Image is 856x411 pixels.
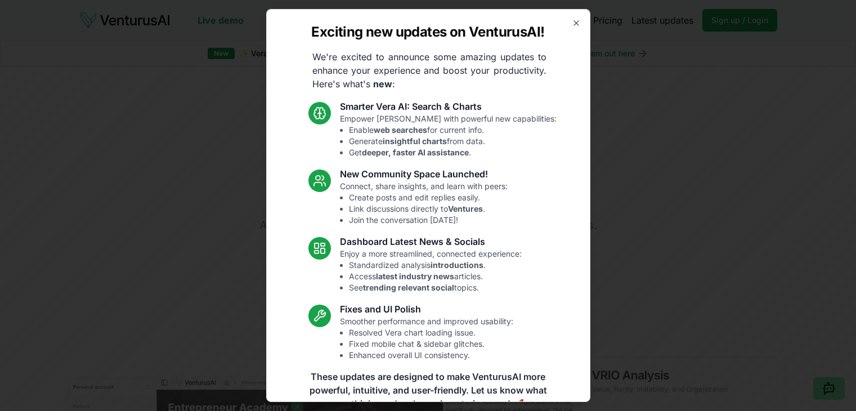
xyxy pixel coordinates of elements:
li: Link discussions directly to . [349,203,508,215]
li: Fixed mobile chat & sidebar glitches. [349,338,513,350]
p: These updates are designed to make VenturusAI more powerful, intuitive, and user-friendly. Let us... [302,370,554,410]
strong: trending relevant social [363,283,454,292]
p: Empower [PERSON_NAME] with powerful new capabilities: [340,113,557,158]
p: We're excited to announce some amazing updates to enhance your experience and boost your producti... [303,50,555,91]
strong: Ventures [448,204,483,213]
li: Get . [349,147,557,158]
li: See topics. [349,282,522,293]
li: Enhanced overall UI consistency. [349,350,513,361]
li: Access articles. [349,271,522,282]
li: Create posts and edit replies easily. [349,192,508,203]
h3: Fixes and UI Polish [340,302,513,316]
strong: web searches [374,125,427,135]
strong: introductions [431,260,483,270]
h2: Exciting new updates on VenturusAI! [311,23,544,41]
h3: Dashboard Latest News & Socials [340,235,522,248]
strong: insightful charts [383,136,447,146]
li: Enable for current info. [349,124,557,136]
li: Resolved Vera chart loading issue. [349,327,513,338]
strong: deeper, faster AI assistance [362,148,469,157]
li: Join the conversation [DATE]! [349,215,508,226]
h3: New Community Space Launched! [340,167,508,181]
strong: latest industry news [376,271,454,281]
li: Standardized analysis . [349,260,522,271]
p: Enjoy a more streamlined, connected experience: [340,248,522,293]
strong: new [373,78,392,90]
h3: Smarter Vera AI: Search & Charts [340,100,557,113]
p: Smoother performance and improved usability: [340,316,513,361]
p: Connect, share insights, and learn with peers: [340,181,508,226]
li: Generate from data. [349,136,557,147]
